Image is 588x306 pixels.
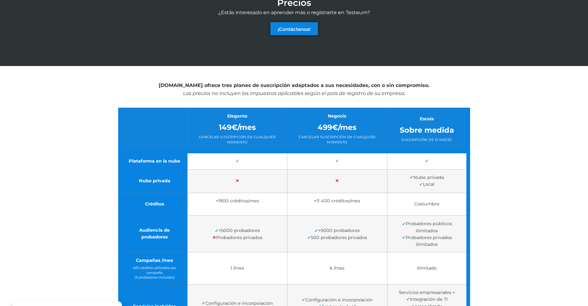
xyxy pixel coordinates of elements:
[212,235,216,240] font: ✕
[423,182,434,187] font: Local
[402,221,406,227] font: ✓
[323,206,352,210] font: Sin vencimiento*
[318,228,360,234] font: +5000 probadores
[216,198,259,204] font: +1900 créditos/mes
[402,235,406,240] font: ✓
[133,266,176,275] font: 425 créditos utilizados por campaña
[420,116,434,122] font: Escala
[305,297,373,303] font: Configuración e incorporación
[223,206,252,210] font: Sin vencimiento*
[219,228,260,234] font: +5000 probadores
[231,266,244,271] font: 1 /mes
[417,266,437,271] font: Ilimitado
[414,201,440,207] font: Costumbre
[218,10,370,15] font: ¿Estás interesado en aprender más o registrarte en Testeum?
[335,178,339,184] font: ✕
[236,178,239,184] font: ✕
[318,122,357,131] font: 499€/mes
[311,235,367,240] font: 500 probadores privados
[406,235,452,247] font: Probadores privados ilimitados
[236,158,239,164] font: ✓
[410,175,413,180] font: ✓
[315,228,318,234] font: ✓
[183,90,405,96] font: Los precios no incluyen los impuestos aplicables según el país de registro de su empresa.
[270,22,318,35] a: ¡Contáctanos!
[135,275,175,279] font: (5 probadores incluidos)
[399,290,455,295] font: Servicios empresariales +
[328,113,346,119] font: Negocio
[330,266,344,271] font: 6 /mes
[400,125,454,134] font: Sobre medida
[139,178,170,184] font: Nube privada
[335,158,339,164] font: ✓
[425,158,429,164] font: ✓
[406,221,452,233] font: Probadores públicos ilimitados
[219,122,256,131] font: 149€/mes
[145,201,164,207] font: Créditos
[413,175,444,180] font: Nube privada
[227,113,248,119] font: Elegante
[302,297,305,303] font: ✓
[136,258,173,263] font: Campañas /mes
[199,135,276,145] font: Cancelar suscripción en cualquier momento
[401,137,452,142] font: Suscripción de 12 meses
[419,182,423,187] font: ✓
[205,300,273,306] font: Configuración e incorporación
[307,235,311,240] font: ✓
[216,235,262,240] font: Probadores privados
[129,158,180,164] font: Plataforma en la nube
[159,82,429,88] font: [DOMAIN_NAME] ofrece tres planes de suscripción adaptados a sus necesidades, con o sin compromiso.
[278,26,311,32] font: ¡Contáctanos!
[314,198,360,204] font: +11 400 créditos/mes
[406,297,410,302] font: ✓
[139,227,170,240] font: Audiencia de probadores
[202,300,205,306] font: ✓
[298,135,376,145] font: Cancelar suscripción en cualquier momento
[215,228,219,234] font: ✓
